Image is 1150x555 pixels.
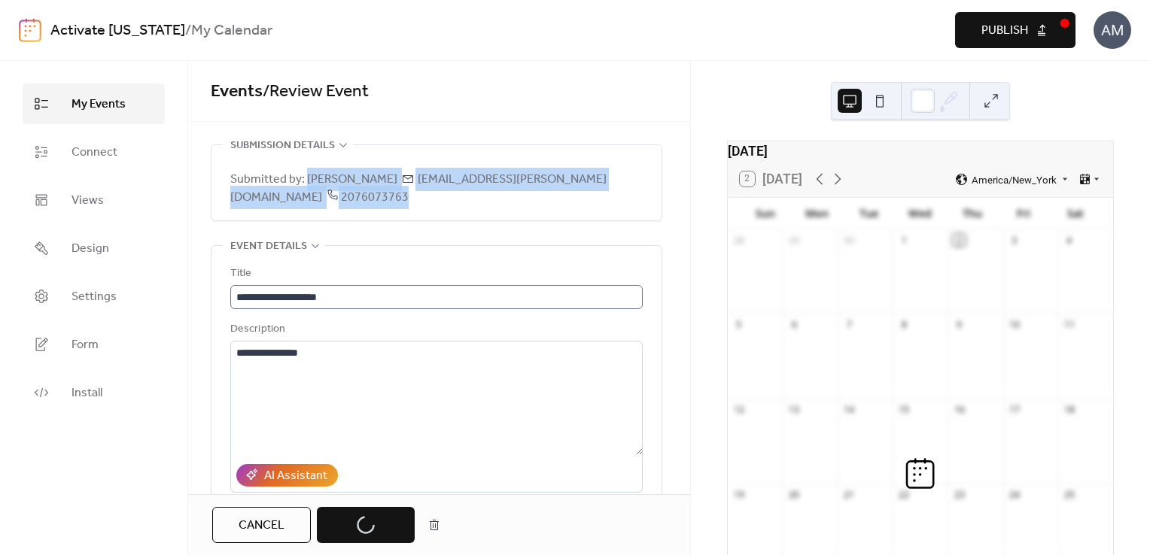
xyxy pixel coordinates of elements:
[71,96,126,114] span: My Events
[1063,319,1075,332] div: 11
[263,75,369,108] span: / Review Event
[230,238,307,256] span: Event details
[230,265,640,283] div: Title
[740,198,792,229] div: Sun
[211,75,263,108] a: Events
[895,198,947,229] div: Wed
[732,488,745,501] div: 19
[23,180,165,220] a: Views
[1049,198,1101,229] div: Sat
[788,488,801,501] div: 20
[50,17,185,45] a: Activate [US_STATE]
[728,141,1113,161] div: [DATE]
[898,404,911,417] div: 15
[71,384,102,402] span: Install
[71,192,104,210] span: Views
[953,319,966,332] div: 9
[264,467,327,485] div: AI Assistant
[71,240,109,258] span: Design
[732,404,745,417] div: 12
[998,198,1050,229] div: Fri
[843,319,856,332] div: 7
[23,276,165,317] a: Settings
[23,324,165,365] a: Form
[953,488,966,501] div: 23
[230,171,643,207] span: Submitted by: [PERSON_NAME] [EMAIL_ADDRESS][PERSON_NAME][DOMAIN_NAME]
[791,198,843,229] div: Mon
[843,198,895,229] div: Tue
[1008,234,1021,247] div: 3
[732,319,745,332] div: 5
[23,83,165,124] a: My Events
[843,404,856,417] div: 14
[1008,319,1021,332] div: 10
[239,517,284,535] span: Cancel
[953,404,966,417] div: 16
[898,234,911,247] div: 1
[1008,404,1021,417] div: 17
[946,198,998,229] div: Thu
[898,488,911,501] div: 22
[972,174,1057,184] span: America/New_York
[788,319,801,332] div: 6
[230,137,335,155] span: Submission details
[843,234,856,247] div: 30
[953,234,966,247] div: 2
[788,234,801,247] div: 29
[1094,11,1131,49] div: AM
[981,22,1028,40] span: Publish
[23,228,165,268] a: Design
[19,18,41,42] img: logo
[236,464,338,487] button: AI Assistant
[212,507,311,543] button: Cancel
[732,234,745,247] div: 28
[1063,234,1075,247] div: 4
[185,17,191,45] b: /
[71,144,117,162] span: Connect
[23,132,165,172] a: Connect
[955,12,1075,48] button: Publish
[788,404,801,417] div: 13
[71,288,117,306] span: Settings
[322,186,409,209] span: 2076073763
[1063,404,1075,417] div: 18
[843,488,856,501] div: 21
[71,336,99,354] span: Form
[23,372,165,413] a: Install
[1063,488,1075,501] div: 25
[191,17,272,45] b: My Calendar
[1008,488,1021,501] div: 24
[898,319,911,332] div: 8
[230,320,640,338] div: Description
